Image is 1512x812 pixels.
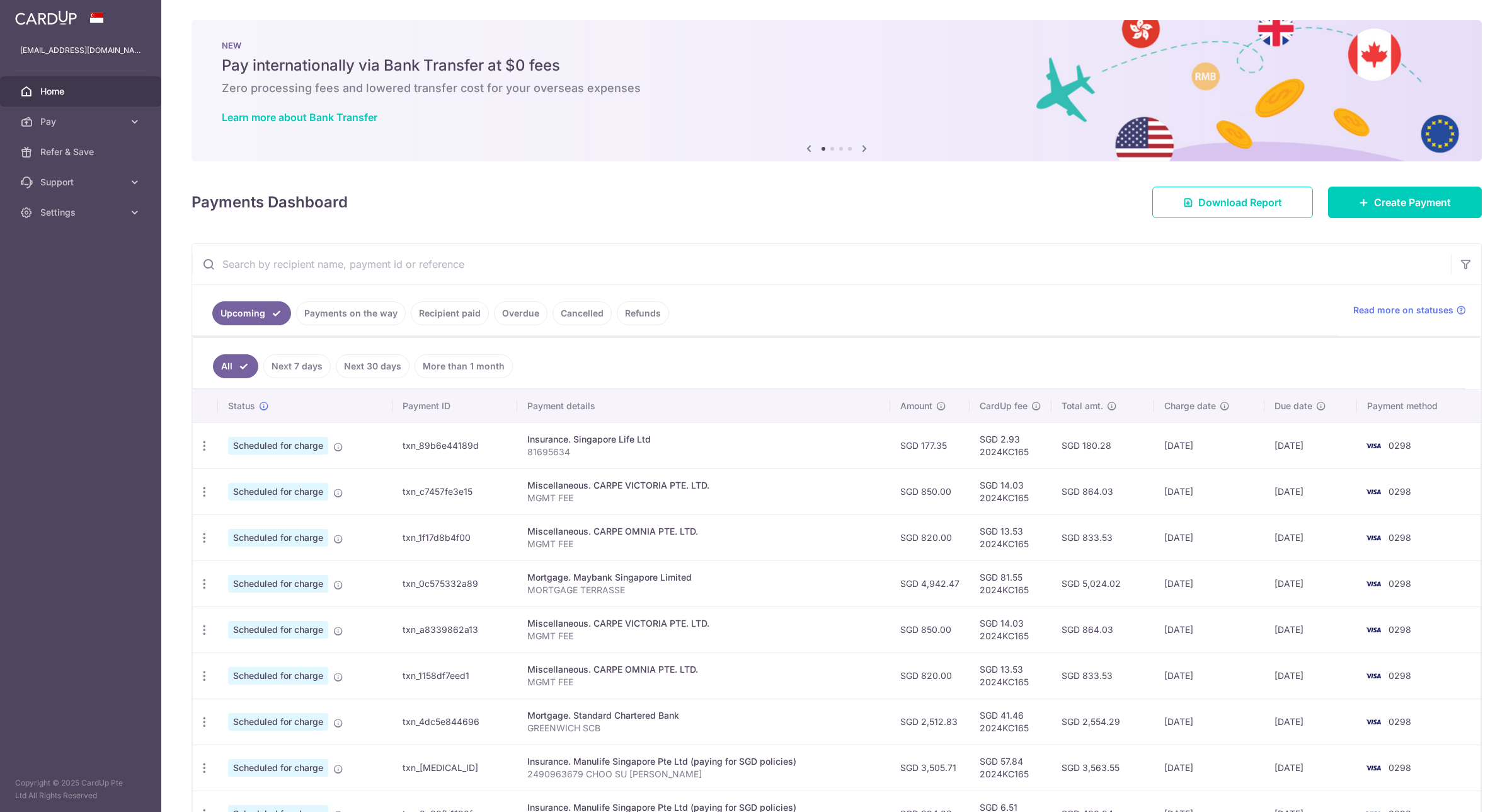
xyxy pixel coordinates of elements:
span: Scheduled for charge [228,575,328,593]
td: SGD 180.28 [1051,422,1155,468]
td: SGD 13.53 2024KC165 [970,514,1051,560]
td: SGD 177.35 [890,422,970,468]
img: Bank Card [1361,484,1386,499]
td: SGD 5,024.02 [1051,560,1155,606]
th: Payment details [517,390,890,422]
a: Payments on the way [296,301,406,325]
td: [DATE] [1264,652,1357,699]
td: [DATE] [1264,468,1357,514]
td: SGD 2.93 2024KC165 [970,422,1051,468]
span: Scheduled for charge [228,667,328,685]
td: txn_4dc5e844696 [392,699,517,745]
span: Create Payment [1374,195,1451,210]
td: txn_1f17d8b4f00 [392,514,517,560]
td: SGD 14.03 2024KC165 [970,606,1051,652]
h4: Payments Dashboard [192,191,348,214]
span: Total amt. [1062,400,1103,412]
img: Bank Card [1361,530,1386,545]
a: Next 30 days [336,354,409,378]
td: [DATE] [1264,606,1357,652]
td: [DATE] [1264,699,1357,745]
td: SGD 4,942.47 [890,560,970,606]
div: Mortgage. Standard Chartered Bank [527,709,879,722]
a: Learn more about Bank Transfer [222,111,377,124]
td: SGD 820.00 [890,514,970,560]
h6: Zero processing fees and lowered transfer cost for your overseas expenses [222,81,1452,96]
div: Miscellaneous. CARPE VICTORIA PTE. LTD. [527,617,879,630]
span: 0298 [1389,440,1411,451]
p: 2490963679 CHOO SU [PERSON_NAME] [527,768,879,780]
td: [DATE] [1154,745,1264,791]
td: [DATE] [1264,422,1357,468]
td: SGD 57.84 2024KC165 [970,745,1051,791]
img: Bank Card [1361,668,1386,683]
a: Create Payment [1328,187,1482,218]
a: Recipient paid [411,301,489,325]
p: MGMT FEE [527,538,879,550]
span: Amount [900,400,932,412]
td: SGD 3,563.55 [1051,745,1155,791]
span: Charge date [1164,400,1216,412]
td: SGD 3,505.71 [890,745,970,791]
td: [DATE] [1154,468,1264,514]
td: SGD 41.46 2024KC165 [970,699,1051,745]
span: Support [40,176,123,188]
a: All [213,354,258,378]
p: MGMT FEE [527,492,879,504]
td: [DATE] [1154,606,1264,652]
span: Download Report [1198,195,1282,210]
a: Upcoming [212,301,291,325]
td: SGD 2,512.83 [890,699,970,745]
span: 0298 [1389,670,1411,681]
td: SGD 833.53 [1051,652,1155,699]
span: Pay [40,115,123,128]
td: [DATE] [1154,699,1264,745]
div: Miscellaneous. CARPE OMNIA PTE. LTD. [527,525,879,538]
td: txn_0c575332a89 [392,560,517,606]
span: 0298 [1389,716,1411,727]
p: NEW [222,40,1452,50]
div: Mortgage. Maybank Singapore Limited [527,571,879,584]
img: Bank transfer banner [192,20,1482,161]
td: txn_1158df7eed1 [392,652,517,699]
span: Status [228,400,255,412]
td: [DATE] [1264,745,1357,791]
a: Refunds [617,301,669,325]
td: txn_89b6e44189d [392,422,517,468]
td: [DATE] [1264,560,1357,606]
td: txn_a8339862a13 [392,606,517,652]
span: Scheduled for charge [228,713,328,731]
div: Insurance. Singapore Life Ltd [527,433,879,446]
a: More than 1 month [415,354,513,378]
img: Bank Card [1361,760,1386,775]
img: Bank Card [1361,714,1386,729]
th: Payment ID [392,390,517,422]
span: Scheduled for charge [228,621,328,639]
th: Payment method [1357,390,1480,422]
td: txn_c7457fe3e15 [392,468,517,514]
div: Miscellaneous. CARPE VICTORIA PTE. LTD. [527,479,879,492]
a: Cancelled [553,301,612,325]
img: CardUp [15,10,77,25]
p: 81695634 [527,446,879,458]
span: 0298 [1389,486,1411,497]
div: Insurance. Manulife Singapore Pte Ltd (paying for SGD policies) [527,755,879,768]
td: SGD 864.03 [1051,606,1155,652]
p: MGMT FEE [527,630,879,642]
td: SGD 850.00 [890,606,970,652]
td: SGD 850.00 [890,468,970,514]
div: Miscellaneous. CARPE OMNIA PTE. LTD. [527,663,879,676]
span: Read more on statuses [1353,304,1453,316]
span: Refer & Save [40,146,123,158]
span: Due date [1274,400,1312,412]
a: Read more on statuses [1353,304,1466,316]
img: Bank Card [1361,438,1386,453]
h5: Pay internationally via Bank Transfer at $0 fees [222,55,1452,76]
td: SGD 864.03 [1051,468,1155,514]
a: Next 7 days [263,354,331,378]
td: SGD 2,554.29 [1051,699,1155,745]
img: Bank Card [1361,576,1386,591]
td: [DATE] [1154,514,1264,560]
td: SGD 833.53 [1051,514,1155,560]
input: Search by recipient name, payment id or reference [192,244,1451,284]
